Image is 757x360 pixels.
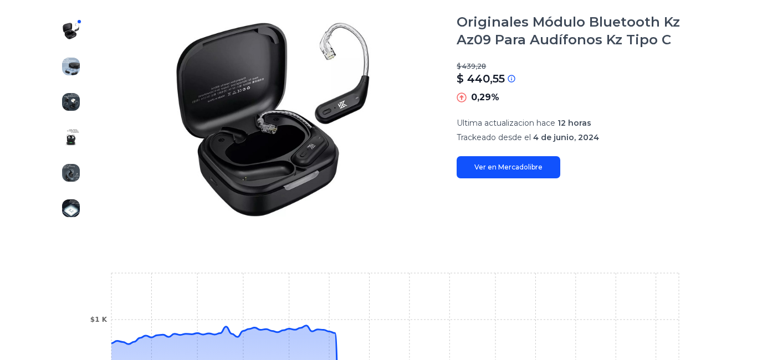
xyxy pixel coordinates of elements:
img: Originales Módulo Bluetooth Kz Az09 Para Audífonos Kz Tipo C [62,199,80,217]
p: $ 439,28 [457,62,704,71]
h1: Originales Módulo Bluetooth Kz Az09 Para Audífonos Kz Tipo C [457,13,704,49]
img: Originales Módulo Bluetooth Kz Az09 Para Audífonos Kz Tipo C [62,22,80,40]
img: Originales Módulo Bluetooth Kz Az09 Para Audífonos Kz Tipo C [111,13,434,226]
img: Originales Módulo Bluetooth Kz Az09 Para Audífonos Kz Tipo C [62,164,80,182]
span: Ultima actualizacion hace [457,118,555,128]
tspan: $1 K [90,316,108,323]
span: 12 horas [557,118,591,128]
p: $ 440,55 [457,71,505,86]
span: 4 de junio, 2024 [533,132,599,142]
a: Ver en Mercadolibre [457,156,560,178]
img: Originales Módulo Bluetooth Kz Az09 Para Audífonos Kz Tipo C [62,93,80,111]
img: Originales Módulo Bluetooth Kz Az09 Para Audífonos Kz Tipo C [62,58,80,75]
p: 0,29% [471,91,499,104]
img: Originales Módulo Bluetooth Kz Az09 Para Audífonos Kz Tipo C [62,128,80,146]
span: Trackeado desde el [457,132,531,142]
